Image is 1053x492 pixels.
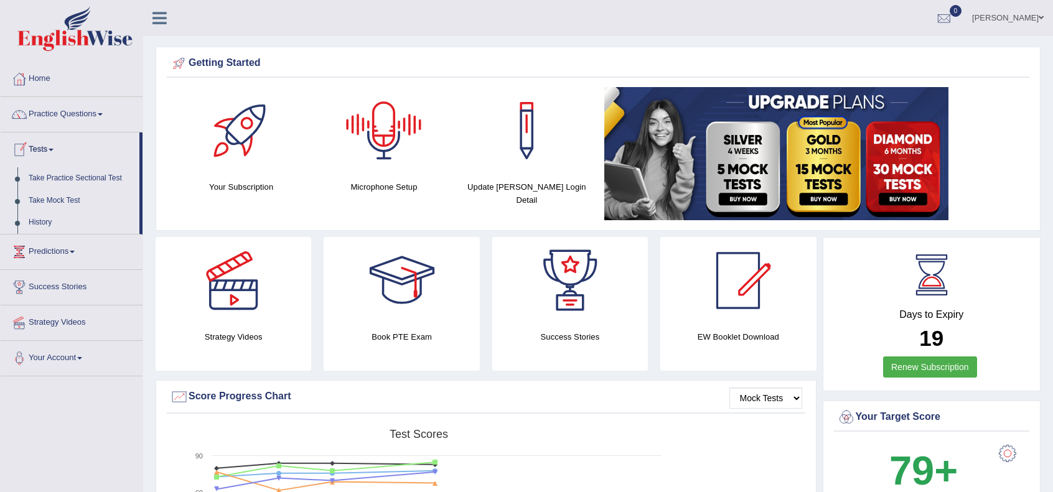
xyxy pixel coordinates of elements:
a: Tests [1,132,139,164]
div: Your Target Score [837,408,1027,427]
h4: Your Subscription [176,180,306,193]
h4: Update [PERSON_NAME] Login Detail [462,180,592,207]
a: Home [1,62,143,93]
h4: Microphone Setup [319,180,449,193]
tspan: Test scores [390,428,448,440]
a: Renew Subscription [883,356,977,378]
span: 0 [950,5,962,17]
a: Practice Questions [1,97,143,128]
div: Getting Started [170,54,1026,73]
b: 19 [919,326,943,350]
a: Your Account [1,341,143,372]
a: Predictions [1,234,143,266]
a: History [23,211,139,234]
h4: EW Booklet Download [660,330,816,343]
text: 90 [195,452,203,460]
img: small5.jpg [604,87,948,220]
div: Score Progress Chart [170,388,802,406]
a: Take Mock Test [23,190,139,212]
a: Success Stories [1,270,143,301]
a: Strategy Videos [1,305,143,337]
a: Take Practice Sectional Test [23,167,139,190]
h4: Strategy Videos [156,330,311,343]
h4: Book PTE Exam [324,330,479,343]
h4: Success Stories [492,330,648,343]
h4: Days to Expiry [837,309,1027,320]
